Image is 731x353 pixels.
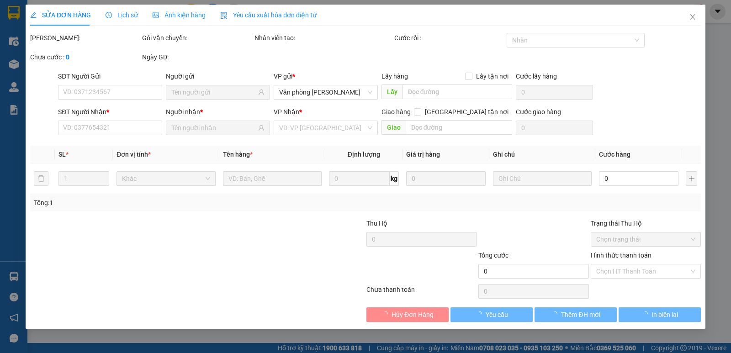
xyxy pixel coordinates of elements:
[689,13,696,21] span: close
[686,171,697,186] button: plus
[274,108,299,116] span: VP Nhận
[652,310,678,320] span: In biên lai
[406,120,513,135] input: Dọc đường
[254,33,393,43] div: Nhân viên tạo:
[258,125,265,131] span: user
[619,307,701,322] button: In biên lai
[274,71,378,81] div: VP gửi
[641,311,652,317] span: loading
[421,107,512,117] span: [GEOGRAPHIC_DATA] tận nơi
[535,307,617,322] button: Thêm ĐH mới
[516,121,593,135] input: Cước giao hàng
[394,33,504,43] div: Cước rồi :
[472,71,512,81] span: Lấy tận nơi
[58,71,162,81] div: SĐT Người Gửi
[680,5,705,30] button: Close
[34,171,48,186] button: delete
[381,108,411,116] span: Giao hàng
[381,73,408,80] span: Lấy hàng
[142,33,252,43] div: Gói vận chuyển:
[30,33,140,43] div: [PERSON_NAME]:
[153,12,159,18] span: picture
[30,11,91,19] span: SỬA ĐƠN HÀNG
[34,198,283,208] div: Tổng: 1
[476,311,486,317] span: loading
[223,151,253,158] span: Tên hàng
[390,171,399,186] span: kg
[171,123,256,133] input: Tên người nhận
[486,310,508,320] span: Yêu cầu
[279,85,372,99] span: Văn phòng Hồ Chí Minh
[406,171,486,186] input: 0
[381,120,406,135] span: Giao
[450,307,533,322] button: Yêu cầu
[66,53,69,61] b: 0
[591,218,701,228] div: Trạng thái Thu Hộ
[516,73,557,80] label: Cước lấy hàng
[348,151,380,158] span: Định lượng
[30,52,140,62] div: Chưa cước :
[406,151,440,158] span: Giá trị hàng
[258,89,265,95] span: user
[516,85,593,100] input: Cước lấy hàng
[365,285,477,300] div: Chưa thanh toán
[142,52,252,62] div: Ngày GD:
[30,12,37,18] span: edit
[58,151,66,158] span: SL
[223,171,322,186] input: VD: Bàn, Ghế
[591,252,652,259] label: Hình thức thanh toán
[106,11,138,19] span: Lịch sử
[106,12,112,18] span: clock-circle
[122,172,210,185] span: Khác
[166,107,270,117] div: Người nhận
[153,11,206,19] span: Ảnh kiện hàng
[381,84,403,99] span: Lấy
[489,146,595,163] th: Ghi chú
[493,171,592,186] input: Ghi Chú
[366,307,449,322] button: Hủy Đơn Hàng
[516,108,561,116] label: Cước giao hàng
[478,252,509,259] span: Tổng cước
[58,107,162,117] div: SĐT Người Nhận
[166,71,270,81] div: Người gửi
[366,220,387,227] span: Thu Hộ
[220,12,228,19] img: icon
[599,151,630,158] span: Cước hàng
[392,310,434,320] span: Hủy Đơn Hàng
[596,232,695,246] span: Chọn trạng thái
[561,310,600,320] span: Thêm ĐH mới
[171,87,256,97] input: Tên người gửi
[403,84,513,99] input: Dọc đường
[381,311,392,317] span: loading
[117,151,151,158] span: Đơn vị tính
[551,311,561,317] span: loading
[220,11,317,19] span: Yêu cầu xuất hóa đơn điện tử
